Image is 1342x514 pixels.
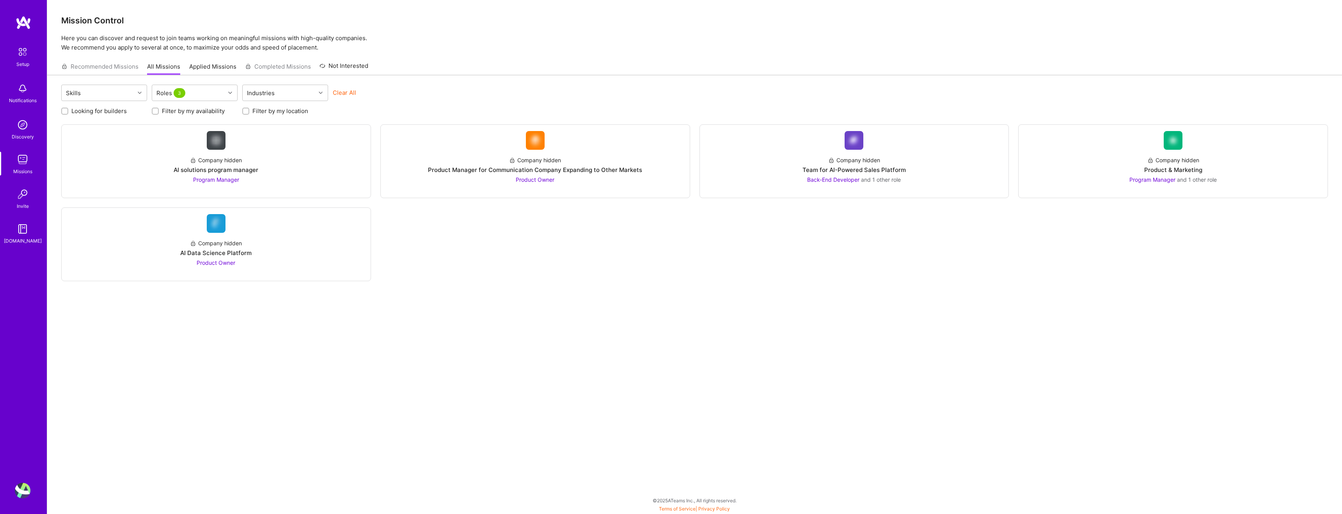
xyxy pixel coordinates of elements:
[9,96,37,105] div: Notifications
[228,91,232,95] i: icon Chevron
[1144,166,1202,174] div: Product & Marketing
[4,237,42,245] div: [DOMAIN_NAME]
[174,88,185,98] span: 3
[1147,156,1199,164] div: Company hidden
[190,156,242,164] div: Company hidden
[252,107,308,115] label: Filter by my location
[16,60,29,68] div: Setup
[509,156,561,164] div: Company hidden
[17,202,29,210] div: Invite
[154,87,189,99] div: Roles
[61,34,1328,52] p: Here you can discover and request to join teams working on meaningful missions with high-quality ...
[15,81,30,96] img: bell
[428,166,642,174] div: Product Manager for Communication Company Expanding to Other Markets
[320,61,368,75] a: Not Interested
[387,131,683,191] a: Company LogoCompany hiddenProduct Manager for Communication Company Expanding to Other MarketsPro...
[15,152,30,167] img: teamwork
[12,133,34,141] div: Discovery
[1164,131,1182,150] img: Company Logo
[698,506,730,512] a: Privacy Policy
[13,483,32,498] a: User Avatar
[61,16,1328,25] h3: Mission Control
[319,91,323,95] i: icon Chevron
[802,166,906,174] div: Team for AI-Powered Sales Platform
[190,239,242,247] div: Company hidden
[526,131,545,150] img: Company Logo
[706,131,1003,191] a: Company LogoCompany hiddenTeam for AI-Powered Sales PlatformBack-End Developer and 1 other role
[15,117,30,133] img: discovery
[14,44,31,60] img: setup
[15,221,30,237] img: guide book
[147,62,180,75] a: All Missions
[1177,176,1217,183] span: and 1 other role
[71,107,127,115] label: Looking for builders
[68,131,364,191] a: Company LogoCompany hiddenAI solutions program managerProgram Manager
[659,506,730,512] span: |
[15,186,30,202] img: Invite
[68,214,364,275] a: Company LogoCompany hiddenAI Data Science PlatformProduct Owner
[845,131,863,150] img: Company Logo
[16,16,31,30] img: logo
[13,167,32,175] div: Missions
[1025,131,1321,191] a: Company LogoCompany hiddenProduct & MarketingProgram Manager and 1 other role
[15,483,30,498] img: User Avatar
[180,249,252,257] div: AI Data Science Platform
[245,87,277,99] div: Industries
[47,491,1342,510] div: © 2025 ATeams Inc., All rights reserved.
[197,259,235,266] span: Product Owner
[828,156,880,164] div: Company hidden
[516,176,554,183] span: Product Owner
[207,214,225,233] img: Company Logo
[162,107,225,115] label: Filter by my availability
[659,506,696,512] a: Terms of Service
[861,176,901,183] span: and 1 other role
[193,176,239,183] span: Program Manager
[64,87,83,99] div: Skills
[1129,176,1175,183] span: Program Manager
[333,89,356,97] button: Clear All
[207,131,225,150] img: Company Logo
[189,62,236,75] a: Applied Missions
[138,91,142,95] i: icon Chevron
[807,176,859,183] span: Back-End Developer
[174,166,258,174] div: AI solutions program manager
